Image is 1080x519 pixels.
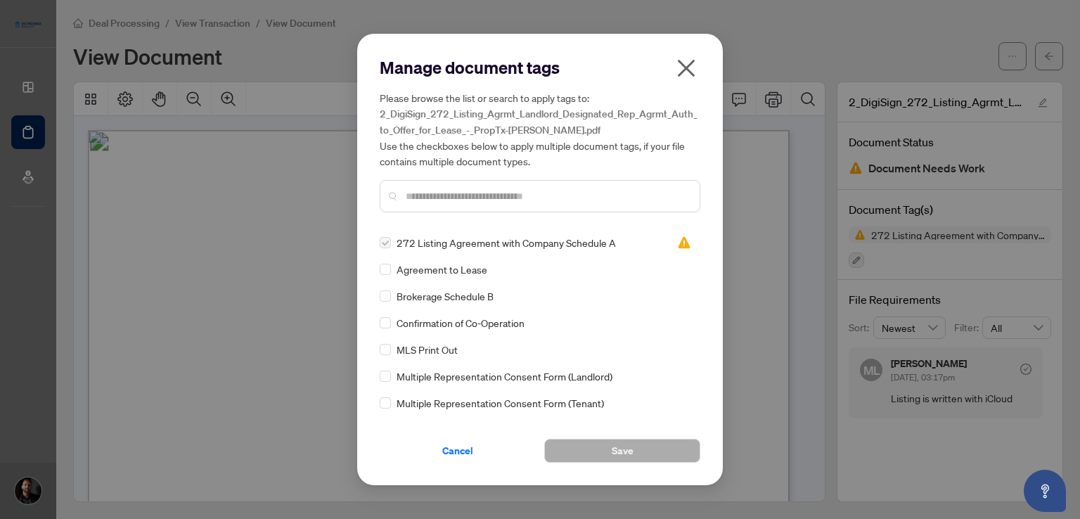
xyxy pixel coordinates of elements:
[380,90,700,169] h5: Please browse the list or search to apply tags to: Use the checkboxes below to apply multiple doc...
[397,288,494,304] span: Brokerage Schedule B
[397,369,612,384] span: Multiple Representation Consent Form (Landlord)
[677,236,691,250] span: Needs Work
[677,236,691,250] img: status
[675,57,697,79] span: close
[1024,470,1066,512] button: Open asap
[544,439,700,463] button: Save
[397,342,458,357] span: MLS Print Out
[380,56,700,79] h2: Manage document tags
[380,108,697,136] span: 2_DigiSign_272_Listing_Agrmt_Landlord_Designated_Rep_Agrmt_Auth_to_Offer_for_Lease_-_PropTx-[PERS...
[397,395,604,411] span: Multiple Representation Consent Form (Tenant)
[380,439,536,463] button: Cancel
[442,440,473,462] span: Cancel
[397,315,525,331] span: Confirmation of Co-Operation
[397,262,487,277] span: Agreement to Lease
[397,235,616,250] span: 272 Listing Agreement with Company Schedule A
